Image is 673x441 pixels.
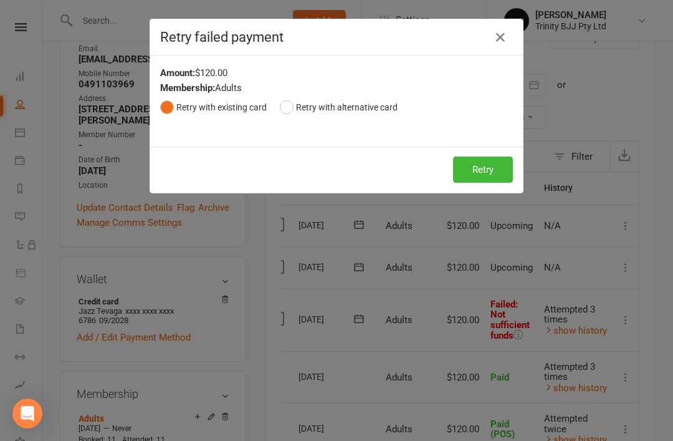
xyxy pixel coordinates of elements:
button: Retry with existing card [160,95,267,119]
div: Open Intercom Messenger [12,399,42,429]
button: Retry [453,157,513,183]
div: $120.00 [160,65,513,80]
div: Adults [160,80,513,95]
button: Close [490,27,510,47]
strong: Amount: [160,67,195,79]
button: Retry with alternative card [280,95,398,119]
h4: Retry failed payment [160,29,513,45]
strong: Membership: [160,82,215,94]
